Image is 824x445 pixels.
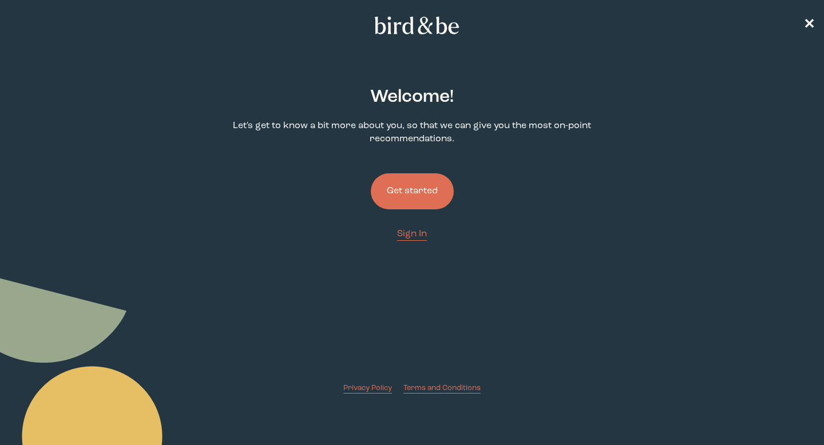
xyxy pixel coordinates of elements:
a: Privacy Policy [343,383,392,394]
a: Sign In [397,228,427,241]
h2: Welcome ! [370,84,454,110]
button: Get started [371,173,454,209]
span: ✕ [803,18,815,32]
span: Privacy Policy [343,384,392,392]
span: Sign In [397,229,427,239]
a: Terms and Conditions [403,383,481,394]
p: Let's get to know a bit more about you, so that we can give you the most on-point recommendations. [215,120,609,146]
a: ✕ [803,15,815,35]
span: Terms and Conditions [403,384,481,392]
a: Get started [371,155,454,228]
